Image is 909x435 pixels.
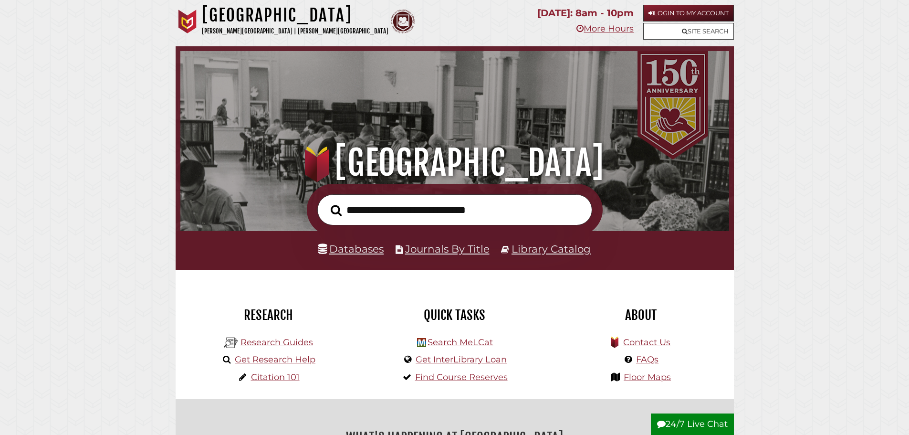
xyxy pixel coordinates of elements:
[415,372,508,382] a: Find Course Reserves
[623,337,670,348] a: Contact Us
[391,10,415,33] img: Calvin Theological Seminary
[202,26,388,37] p: [PERSON_NAME][GEOGRAPHIC_DATA] | [PERSON_NAME][GEOGRAPHIC_DATA]
[624,372,671,382] a: Floor Maps
[176,10,199,33] img: Calvin University
[512,243,591,255] a: Library Catalog
[417,338,426,347] img: Hekman Library Logo
[194,142,715,184] h1: [GEOGRAPHIC_DATA]
[643,5,734,21] a: Login to My Account
[224,336,238,350] img: Hekman Library Logo
[318,243,384,255] a: Databases
[183,307,355,323] h2: Research
[202,5,388,26] h1: [GEOGRAPHIC_DATA]
[636,354,658,365] a: FAQs
[537,5,634,21] p: [DATE]: 8am - 10pm
[555,307,727,323] h2: About
[643,23,734,40] a: Site Search
[428,337,493,348] a: Search MeLCat
[405,243,490,255] a: Journals By Title
[416,354,507,365] a: Get InterLibrary Loan
[576,23,634,34] a: More Hours
[235,354,315,365] a: Get Research Help
[331,204,342,216] i: Search
[251,372,300,382] a: Citation 101
[369,307,541,323] h2: Quick Tasks
[326,202,346,219] button: Search
[240,337,313,348] a: Research Guides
